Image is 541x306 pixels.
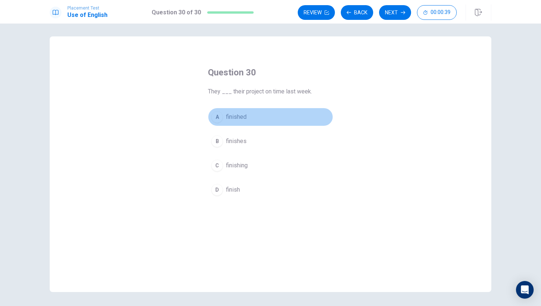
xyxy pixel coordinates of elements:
span: Placement Test [67,6,107,11]
button: Back [341,5,373,20]
div: B [211,135,223,147]
button: Next [379,5,411,20]
span: finished [226,113,247,121]
button: Dfinish [208,181,333,199]
h1: Question 30 of 30 [152,8,201,17]
span: They ___ their project on time last week. [208,87,333,96]
button: Cfinishing [208,156,333,175]
button: Review [298,5,335,20]
div: C [211,160,223,171]
span: finish [226,185,240,194]
span: finishes [226,137,247,146]
button: 00:00:39 [417,5,457,20]
span: 00:00:39 [431,10,450,15]
div: Open Intercom Messenger [516,281,534,299]
span: finishing [226,161,248,170]
button: Afinished [208,108,333,126]
h4: Question 30 [208,67,333,78]
div: D [211,184,223,196]
button: Bfinishes [208,132,333,150]
h1: Use of English [67,11,107,19]
div: A [211,111,223,123]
